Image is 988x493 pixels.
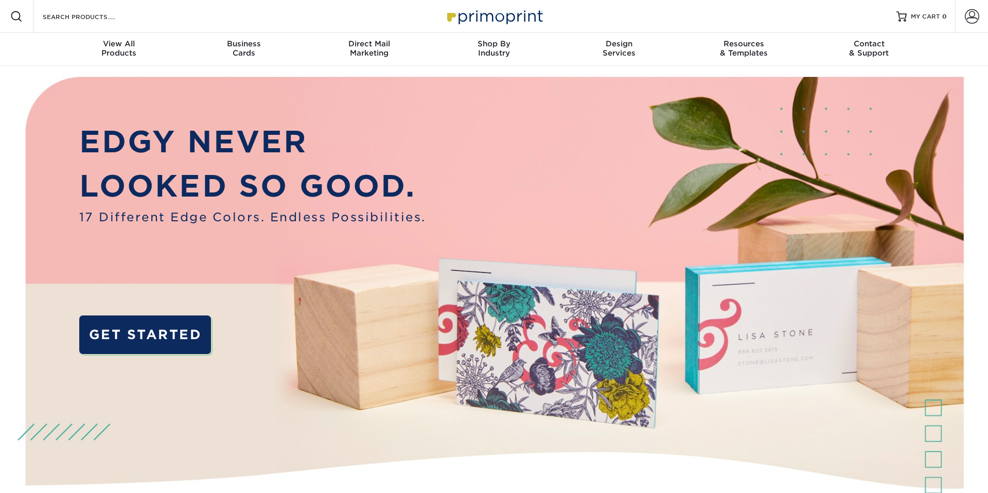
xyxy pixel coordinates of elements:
div: Services [556,39,681,58]
p: LOOKED SO GOOD. [79,164,426,208]
span: Design [556,39,681,48]
span: Direct Mail [307,39,432,48]
input: SEARCH PRODUCTS..... [42,10,142,23]
a: GET STARTED [79,315,211,355]
a: Contact& Support [806,33,931,66]
span: Resources [681,39,806,48]
span: Business [182,39,307,48]
span: Shop By [432,39,557,48]
div: Products [57,39,182,58]
a: View AllProducts [57,33,182,66]
a: Resources& Templates [681,33,806,66]
img: Primoprint [443,5,545,27]
a: BusinessCards [182,33,307,66]
div: & Templates [681,39,806,58]
span: 17 Different Edge Colors. Endless Possibilities. [79,208,426,226]
span: View All [57,39,182,48]
div: Marketing [307,39,432,58]
a: Shop ByIndustry [432,33,557,66]
a: Direct MailMarketing [307,33,432,66]
span: Contact [806,39,931,48]
div: Cards [182,39,307,58]
span: 0 [942,13,947,20]
p: EDGY NEVER [79,120,426,164]
a: DesignServices [556,33,681,66]
div: & Support [806,39,931,58]
span: MY CART [911,12,940,21]
div: Industry [432,39,557,58]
